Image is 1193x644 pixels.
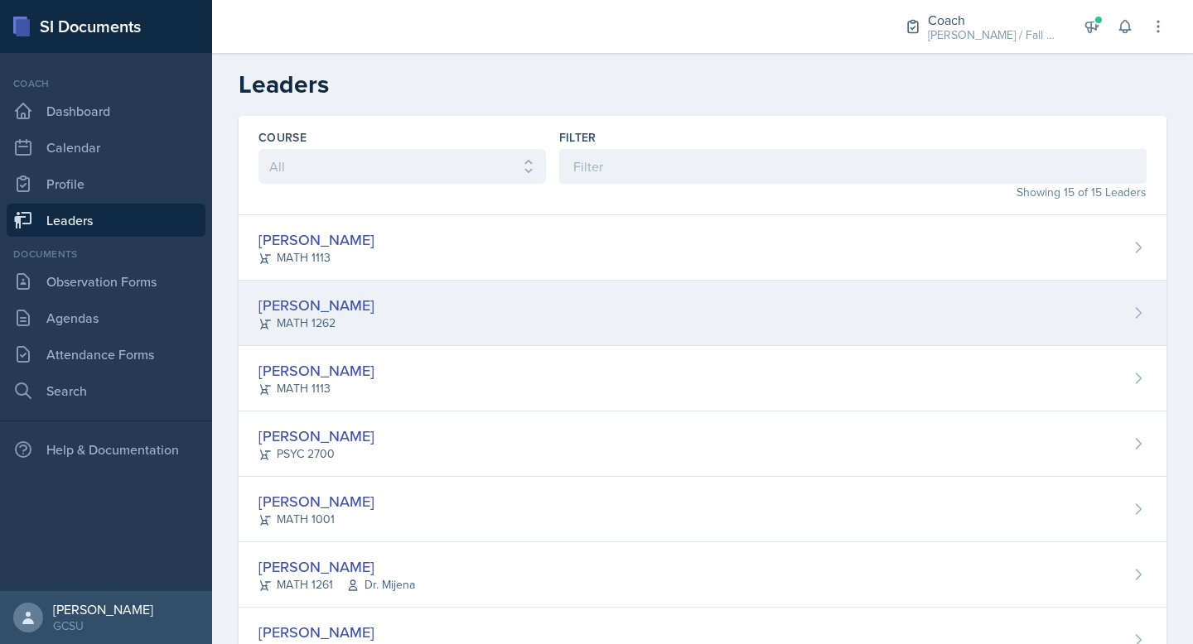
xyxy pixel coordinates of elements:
div: [PERSON_NAME] [258,621,374,643]
div: MATH 1113 [258,249,374,267]
div: Coach [928,10,1060,30]
div: [PERSON_NAME] [258,555,415,578]
div: Help & Documentation [7,433,205,466]
div: MATH 1001 [258,511,374,528]
a: [PERSON_NAME] MATH 1113 [239,346,1166,411]
div: [PERSON_NAME] [53,601,153,618]
div: MATH 1262 [258,315,374,332]
div: Documents [7,247,205,262]
a: Search [7,374,205,407]
a: Attendance Forms [7,338,205,371]
a: Dashboard [7,94,205,127]
div: [PERSON_NAME] [258,359,374,382]
a: Calendar [7,131,205,164]
h2: Leaders [239,70,1166,99]
label: Course [258,129,307,146]
div: MATH 1113 [258,380,374,397]
div: PSYC 2700 [258,445,374,463]
input: Filter [559,149,1147,184]
div: [PERSON_NAME] / Fall 2025 [928,26,1060,44]
div: [PERSON_NAME] [258,228,374,251]
div: MATH 1261 [258,576,415,594]
a: [PERSON_NAME] MATH 1113 [239,215,1166,281]
a: [PERSON_NAME] MATH 1261Dr. Mijena [239,542,1166,608]
label: Filter [559,129,596,146]
div: [PERSON_NAME] [258,490,374,512]
a: [PERSON_NAME] PSYC 2700 [239,411,1166,477]
div: [PERSON_NAME] [258,425,374,447]
a: Observation Forms [7,265,205,298]
a: [PERSON_NAME] MATH 1001 [239,477,1166,542]
div: Showing 15 of 15 Leaders [559,184,1147,201]
a: Profile [7,167,205,200]
a: [PERSON_NAME] MATH 1262 [239,281,1166,346]
span: Dr. Mijena [346,576,415,594]
div: Coach [7,76,205,91]
div: [PERSON_NAME] [258,294,374,316]
a: Leaders [7,204,205,237]
div: GCSU [53,618,153,634]
a: Agendas [7,301,205,334]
